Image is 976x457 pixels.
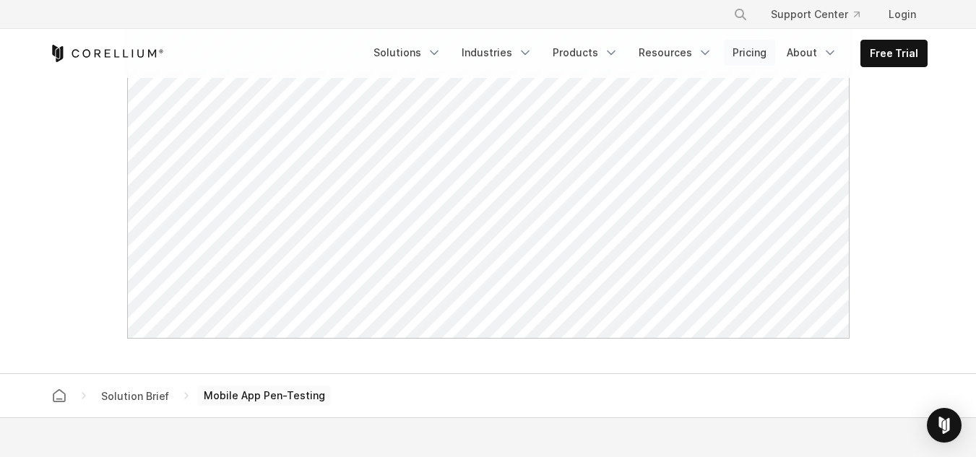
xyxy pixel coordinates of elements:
[759,1,871,27] a: Support Center
[365,40,928,67] div: Navigation Menu
[544,40,627,66] a: Products
[630,40,721,66] a: Resources
[453,40,541,66] a: Industries
[724,40,775,66] a: Pricing
[198,386,331,406] span: Mobile App Pen-Testing
[49,45,164,62] a: Corellium Home
[95,387,175,405] span: Solution Brief
[46,386,72,406] a: Corellium home
[877,1,928,27] a: Login
[927,408,962,443] div: Open Intercom Messenger
[365,40,450,66] a: Solutions
[716,1,928,27] div: Navigation Menu
[861,40,927,66] a: Free Trial
[95,388,175,404] div: Solution Brief
[778,40,846,66] a: About
[727,1,753,27] button: Search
